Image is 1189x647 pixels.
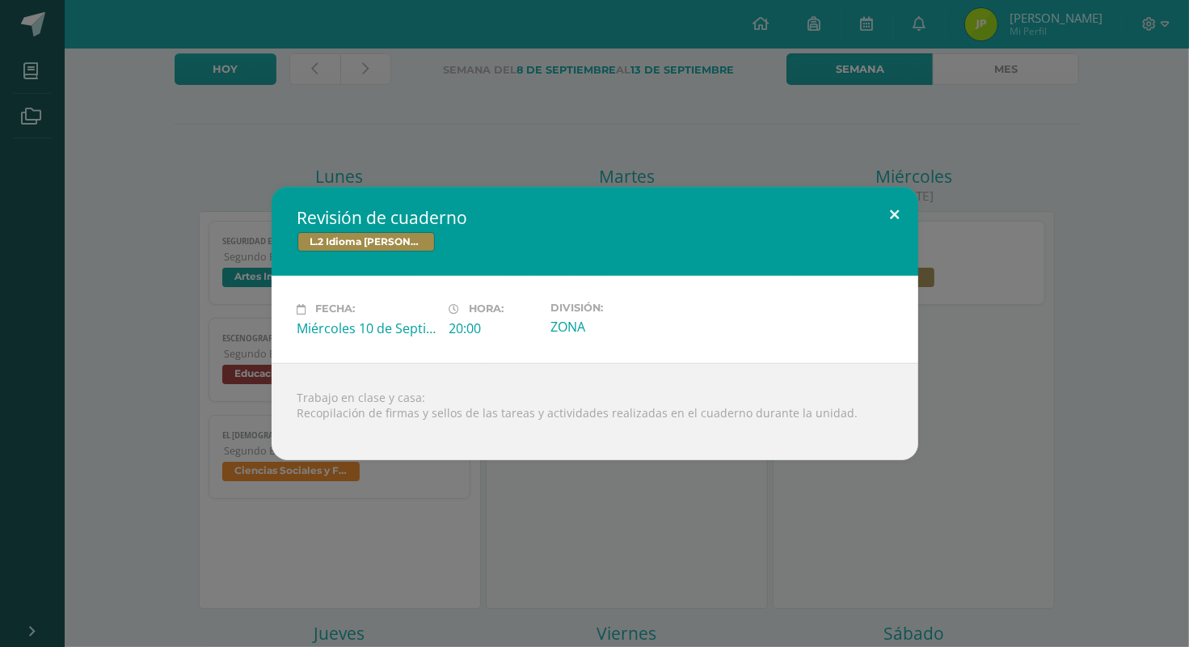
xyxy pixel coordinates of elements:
[872,187,918,242] button: Close (Esc)
[297,319,436,337] div: Miércoles 10 de Septiembre
[297,232,435,252] span: L.2 Idioma [PERSON_NAME]
[316,303,356,315] span: Fecha:
[550,318,689,336] div: ZONA
[550,302,689,314] label: División:
[470,303,504,315] span: Hora:
[297,206,892,229] h2: Revisión de cuaderno
[272,363,918,460] div: Trabajo en clase y casa: Recopilación de firmas y sellos de las tareas y actividades realizadas e...
[449,319,538,337] div: 20:00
